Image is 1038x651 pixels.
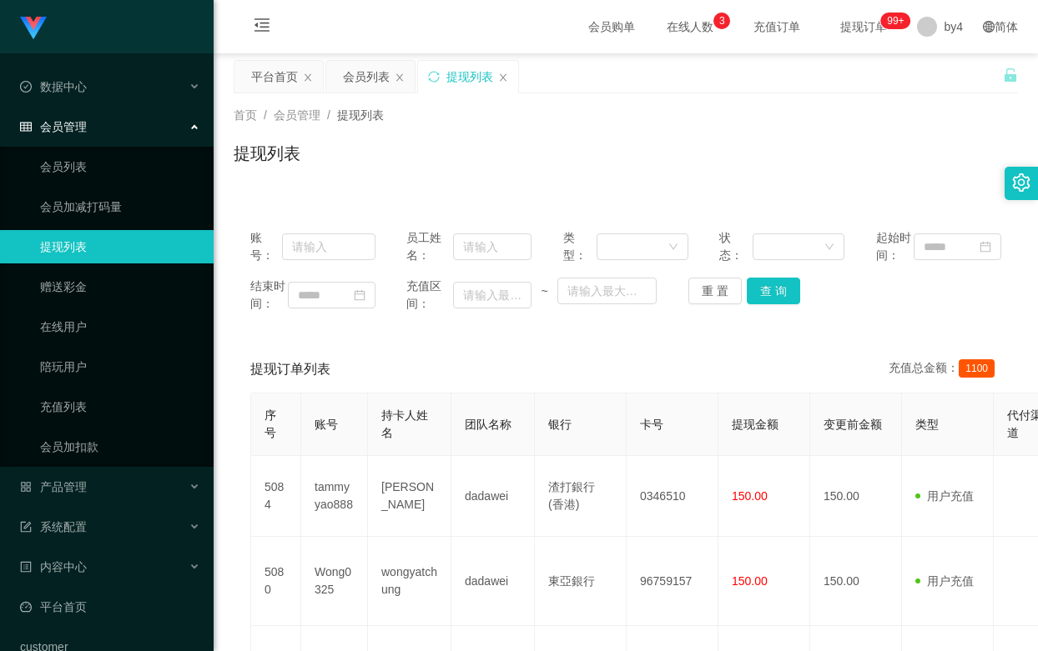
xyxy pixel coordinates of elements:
input: 请输入最大值为 [557,278,658,304]
span: 账号： [250,229,282,264]
div: 平台首页 [251,61,298,93]
span: 银行 [548,418,572,431]
i: 图标: calendar [354,289,365,301]
td: 150.00 [810,456,902,537]
td: wongyatchung [368,537,451,626]
i: 图标: unlock [1003,68,1018,83]
span: 会员管理 [20,120,87,133]
span: 在线人数 [658,21,722,33]
td: 5084 [251,456,301,537]
span: 提现金额 [732,418,778,431]
span: 1100 [959,359,995,378]
span: 提现订单列表 [250,359,330,379]
td: 東亞銀行 [535,537,627,626]
td: tammyyao888 [301,456,368,537]
a: 会员加扣款 [40,430,200,463]
a: 陪玩用户 [40,350,200,383]
span: 团队名称 [465,418,511,431]
span: 序号 [265,408,276,439]
span: 数据中心 [20,80,87,93]
a: 充值列表 [40,390,200,423]
i: 图标: table [20,121,32,133]
span: 起始时间： [876,229,914,264]
span: 会员管理 [274,108,320,122]
span: 充值订单 [745,21,809,33]
span: / [264,108,267,122]
span: 类型： [563,229,597,264]
div: 提现列表 [446,61,493,93]
sup: 3 [713,13,730,29]
td: dadawei [451,537,535,626]
i: 图标: appstore-o [20,481,32,493]
sup: 333 [880,13,910,29]
td: 渣打銀行 (香港) [535,456,627,537]
span: 卡号 [640,418,663,431]
div: 充值总金额： [889,359,1001,379]
span: 持卡人姓名 [381,408,428,439]
a: 在线用户 [40,310,200,343]
i: 图标: setting [1012,173,1030,192]
td: [PERSON_NAME] [368,456,451,537]
i: 图标: check-circle-o [20,81,32,93]
span: 内容中心 [20,560,87,573]
span: 状态： [719,229,753,264]
span: 类型 [915,418,939,431]
span: 首页 [234,108,257,122]
i: 图标: down [668,242,678,253]
span: 用户充值 [915,574,974,588]
span: 充值区间： [406,278,453,313]
input: 请输入最小值为 [453,282,532,308]
td: 96759157 [627,537,718,626]
span: 用户充值 [915,489,974,503]
td: 0346510 [627,456,718,537]
span: 产品管理 [20,480,87,493]
input: 请输入 [282,233,375,260]
a: 提现列表 [40,230,200,263]
input: 请输入 [453,233,532,260]
i: 图标: menu-fold [234,1,290,54]
span: 变更前金额 [824,418,882,431]
i: 图标: sync [428,71,440,83]
span: 150.00 [732,574,768,588]
span: 结束时间： [250,278,288,313]
i: 图标: close [395,73,405,83]
a: 会员列表 [40,150,200,183]
a: 图标: dashboard平台首页 [20,590,200,623]
span: 150.00 [732,489,768,503]
i: 图标: close [498,73,508,83]
i: 图标: global [983,21,995,33]
td: 150.00 [810,537,902,626]
span: 员工姓名： [406,229,453,264]
a: 会员加减打码量 [40,190,200,223]
button: 重 置 [688,278,742,304]
span: 系统配置 [20,520,87,533]
img: logo.9652507e.png [20,17,47,40]
span: ~ [532,283,557,300]
i: 图标: form [20,521,32,533]
i: 图标: down [824,242,834,253]
span: / [327,108,330,122]
span: 账号 [315,418,338,431]
span: 提现订单 [832,21,895,33]
a: 赠送彩金 [40,270,200,303]
div: 会员列表 [343,61,390,93]
h1: 提现列表 [234,141,300,166]
td: dadawei [451,456,535,537]
i: 图标: profile [20,561,32,573]
i: 图标: close [303,73,313,83]
td: Wong0325 [301,537,368,626]
td: 5080 [251,537,301,626]
span: 提现列表 [337,108,384,122]
p: 3 [719,13,725,29]
i: 图标: calendar [980,241,991,253]
button: 查 询 [747,278,800,304]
